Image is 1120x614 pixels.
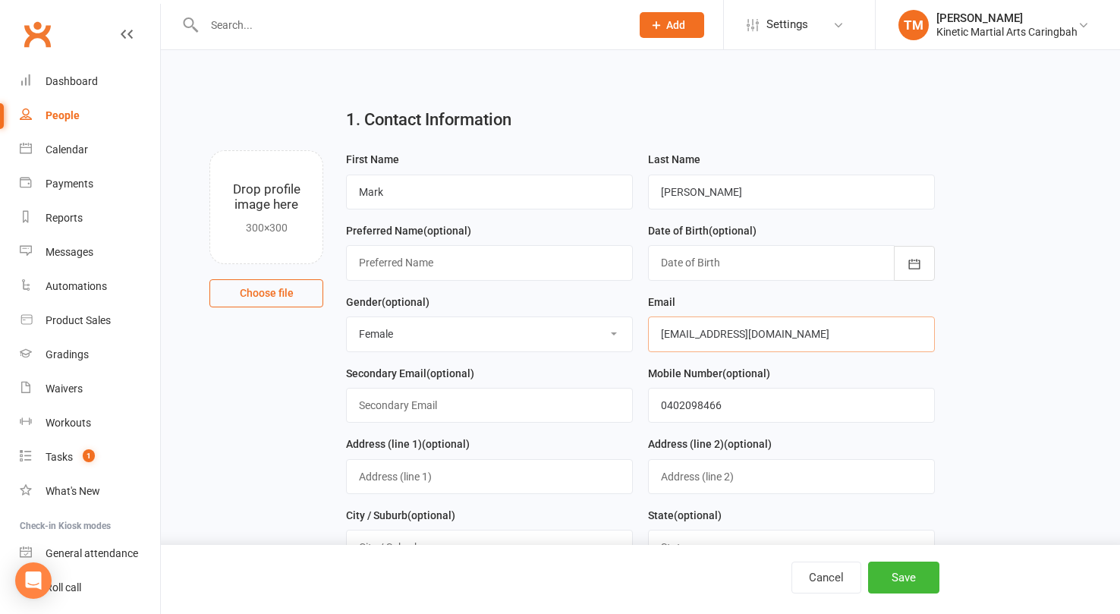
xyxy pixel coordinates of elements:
spang: (optional) [674,509,722,521]
div: Dashboard [46,75,98,87]
div: Gradings [46,348,89,361]
input: First Name [346,175,633,209]
a: What's New [20,474,160,509]
input: Address (line 2) [648,459,935,494]
a: Automations [20,269,160,304]
spang: (optional) [407,509,455,521]
a: Calendar [20,133,160,167]
a: Workouts [20,406,160,440]
div: What's New [46,485,100,497]
a: Waivers [20,372,160,406]
span: 1 [83,449,95,462]
button: Save [868,562,939,594]
div: Workouts [46,417,91,429]
label: State [648,507,722,524]
label: First Name [346,151,399,168]
label: City / Suburb [346,507,455,524]
div: Roll call [46,581,81,594]
input: Address (line 1) [346,459,633,494]
a: Dashboard [20,65,160,99]
input: Email [648,316,935,351]
label: Mobile Number [648,365,770,382]
h2: 1. Contact Information [346,111,934,129]
spang: (optional) [382,296,429,308]
div: Messages [46,246,93,258]
button: Cancel [791,562,861,594]
div: Kinetic Martial Arts Caringbah [936,25,1078,39]
label: Last Name [648,151,700,168]
label: Gender [346,294,429,310]
a: People [20,99,160,133]
spang: (optional) [422,438,470,450]
spang: (optional) [709,225,757,237]
input: Search... [200,14,620,36]
div: Product Sales [46,314,111,326]
div: Calendar [46,143,88,156]
input: Last Name [648,175,935,209]
label: Secondary Email [346,365,474,382]
label: Email [648,294,675,310]
label: Date of Birth [648,222,757,239]
div: TM [898,10,929,40]
div: [PERSON_NAME] [936,11,1078,25]
input: State [648,530,935,565]
div: Reports [46,212,83,224]
label: Preferred Name [346,222,471,239]
a: Clubworx [18,15,56,53]
spang: (optional) [423,225,471,237]
div: Automations [46,280,107,292]
a: Reports [20,201,160,235]
div: Payments [46,178,93,190]
a: Tasks 1 [20,440,160,474]
input: Mobile Number [648,388,935,423]
div: General attendance [46,547,138,559]
button: Choose file [209,279,323,307]
label: Address (line 2) [648,436,772,452]
a: Gradings [20,338,160,372]
label: Address (line 1) [346,436,470,452]
input: City / Suburb [346,530,633,565]
a: General attendance kiosk mode [20,537,160,571]
input: Preferred Name [346,245,633,280]
div: People [46,109,80,121]
span: Add [666,19,685,31]
div: Open Intercom Messenger [15,562,52,599]
a: Messages [20,235,160,269]
div: Tasks [46,451,73,463]
button: Add [640,12,704,38]
a: Roll call [20,571,160,605]
a: Payments [20,167,160,201]
spang: (optional) [722,367,770,379]
span: Settings [766,8,808,42]
spang: (optional) [426,367,474,379]
div: Waivers [46,383,83,395]
a: Product Sales [20,304,160,338]
input: Secondary Email [346,388,633,423]
spang: (optional) [724,438,772,450]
